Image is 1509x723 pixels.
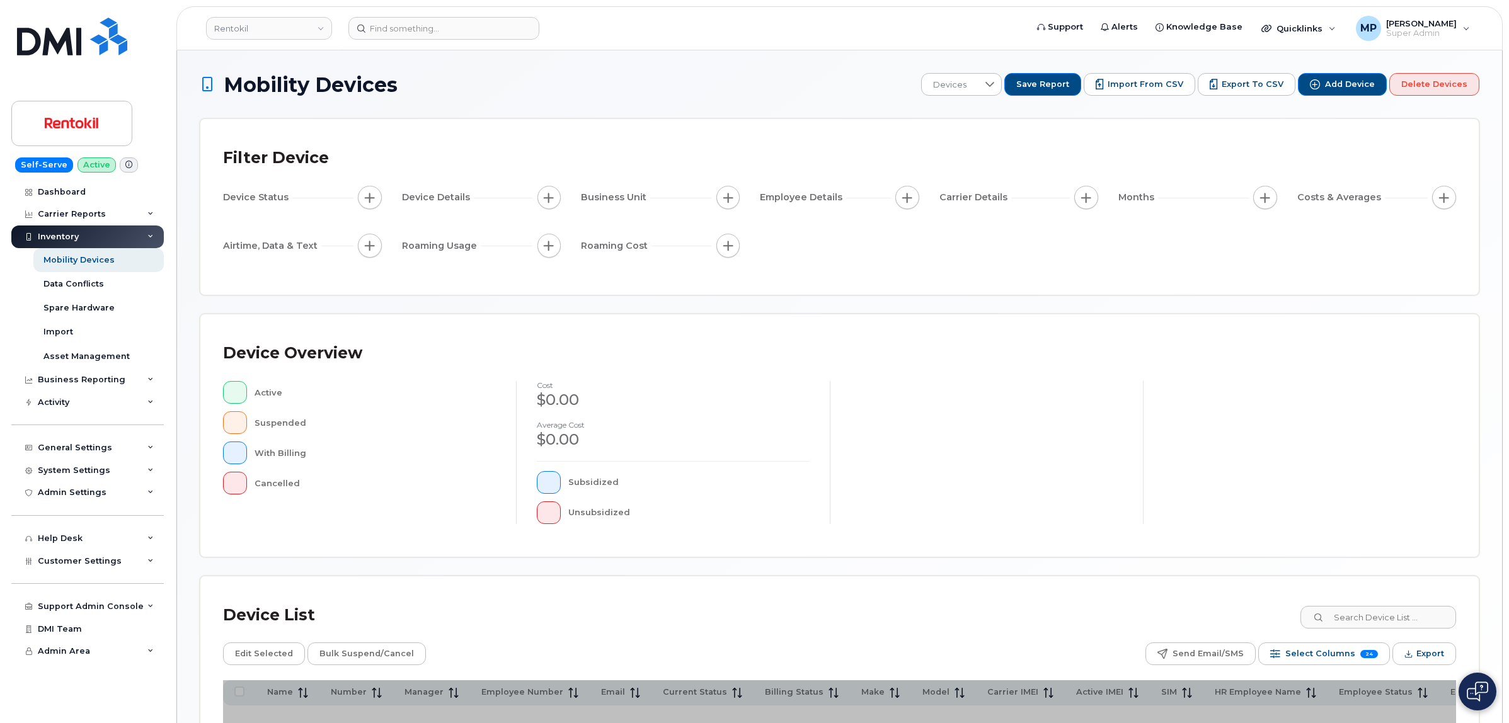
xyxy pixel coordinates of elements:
[319,644,414,663] span: Bulk Suspend/Cancel
[581,191,650,204] span: Business Unit
[235,644,293,663] span: Edit Selected
[939,191,1011,204] span: Carrier Details
[1108,79,1183,90] span: Import from CSV
[760,191,846,204] span: Employee Details
[223,337,362,370] div: Device Overview
[255,472,496,494] div: Cancelled
[1297,191,1385,204] span: Costs & Averages
[255,381,496,404] div: Active
[1285,644,1355,663] span: Select Columns
[402,239,481,253] span: Roaming Usage
[1173,644,1244,663] span: Send Email/SMS
[1416,644,1444,663] span: Export
[537,421,809,429] h4: Average cost
[1118,191,1158,204] span: Months
[1016,79,1069,90] span: Save Report
[1401,79,1467,90] span: Delete Devices
[1084,73,1195,96] button: Import from CSV
[402,191,474,204] span: Device Details
[1389,73,1479,96] button: Delete Devices
[223,642,305,665] button: Edit Selected
[568,471,810,494] div: Subsidized
[1360,650,1378,658] span: 24
[1298,73,1387,96] button: Add Device
[1325,79,1375,90] span: Add Device
[255,411,496,434] div: Suspended
[223,599,315,632] div: Device List
[581,239,651,253] span: Roaming Cost
[537,389,809,411] div: $0.00
[568,501,810,524] div: Unsubsidized
[307,642,426,665] button: Bulk Suspend/Cancel
[537,429,809,450] div: $0.00
[1198,73,1295,96] button: Export to CSV
[1258,642,1390,665] button: Select Columns 24
[1467,681,1488,702] img: Open chat
[1004,73,1081,96] button: Save Report
[255,441,496,464] div: With Billing
[537,381,809,389] h4: cost
[1222,79,1283,90] span: Export to CSV
[223,142,329,174] div: Filter Device
[1145,642,1256,665] button: Send Email/SMS
[224,74,398,96] span: Mobility Devices
[922,74,978,96] span: Devices
[1392,642,1456,665] button: Export
[223,191,292,204] span: Device Status
[1300,606,1456,629] input: Search Device List ...
[223,239,321,253] span: Airtime, Data & Text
